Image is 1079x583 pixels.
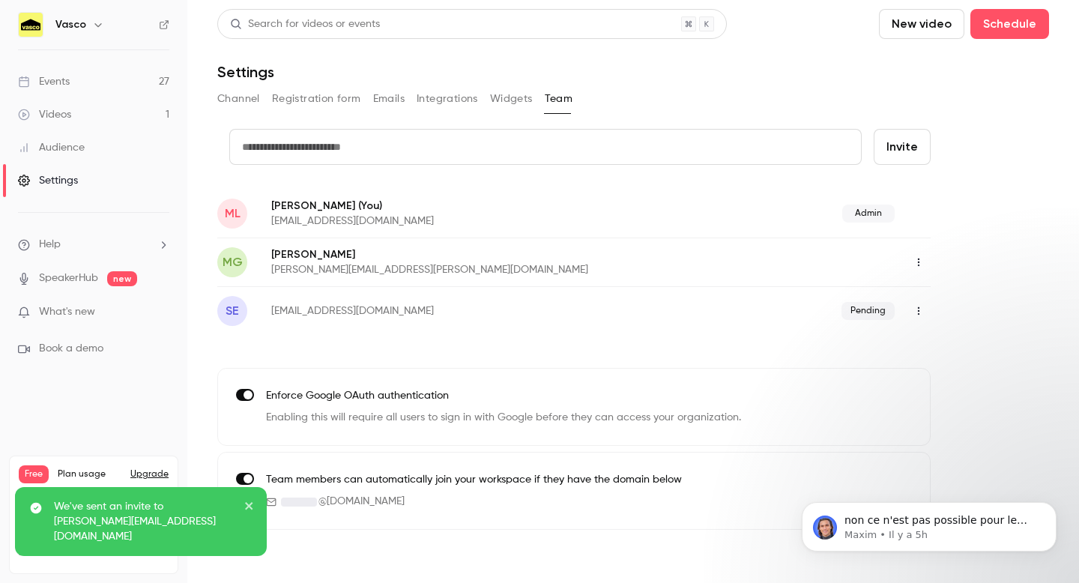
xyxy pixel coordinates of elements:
div: Videos [18,107,71,122]
button: Channel [217,87,260,111]
button: New video [879,9,964,39]
span: Pending [841,302,895,320]
p: [EMAIL_ADDRESS][DOMAIN_NAME] [271,214,638,229]
iframe: Intercom notifications message [779,471,1079,576]
button: Registration form [272,87,361,111]
p: [PERSON_NAME] [271,198,638,214]
div: Search for videos or events [230,16,380,32]
p: [PERSON_NAME][EMAIL_ADDRESS][PERSON_NAME][DOMAIN_NAME] [271,262,748,277]
span: Help [39,237,61,253]
span: What's new [39,304,95,320]
button: Emails [373,87,405,111]
p: Enforce Google OAuth authentication [266,388,741,404]
a: SpeakerHub [39,271,98,286]
div: Events [18,74,70,89]
h6: Vasco [55,17,86,32]
div: Settings [18,173,78,188]
p: [PERSON_NAME] [271,247,748,262]
span: Free [19,465,49,483]
p: We've sent an invite to [PERSON_NAME][EMAIL_ADDRESS][DOMAIN_NAME] [54,499,234,544]
button: Invite [874,129,931,165]
button: Schedule [970,9,1049,39]
span: MG [223,253,243,271]
span: ML [225,205,241,223]
button: Team [545,87,573,111]
p: Team members can automatically join your workspace if they have the domain below [266,472,682,488]
span: new [107,271,137,286]
button: close [244,499,255,517]
iframe: Noticeable Trigger [151,306,169,319]
img: Vasco [19,13,43,37]
button: Integrations [417,87,478,111]
span: @ [DOMAIN_NAME] [318,494,405,510]
span: se [226,302,239,320]
span: (You) [355,198,382,214]
div: Audience [18,140,85,155]
h1: Settings [217,63,274,81]
li: help-dropdown-opener [18,237,169,253]
span: Plan usage [58,468,121,480]
button: Widgets [490,87,533,111]
span: Book a demo [39,341,103,357]
button: Upgrade [130,468,169,480]
p: Enabling this will require all users to sign in with Google before they can access your organizat... [266,410,741,426]
p: [EMAIL_ADDRESS][DOMAIN_NAME] [271,303,638,318]
span: Admin [842,205,895,223]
